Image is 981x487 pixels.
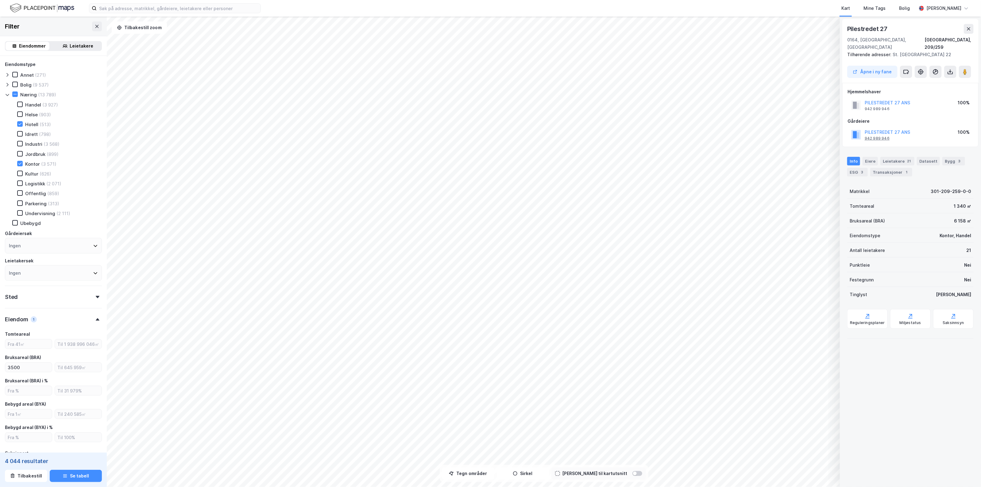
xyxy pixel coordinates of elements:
[847,168,868,176] div: ESG
[5,450,29,457] div: Seksjonert
[863,5,886,12] div: Mine Tags
[10,3,74,14] img: logo.f888ab2527a4732fd821a326f86c7f29.svg
[859,169,865,175] div: 3
[55,386,102,395] input: Til 31 979%
[25,102,41,108] div: Handel
[46,181,61,187] div: (2 071)
[20,72,34,78] div: Annet
[966,247,971,254] div: 21
[925,36,974,51] div: [GEOGRAPHIC_DATA], 209/259
[847,157,860,165] div: Info
[55,339,102,349] input: Til 1 938 996 046㎡
[841,5,850,12] div: Kart
[958,99,970,106] div: 100%
[25,112,38,118] div: Helse
[850,261,870,269] div: Punktleie
[847,24,889,34] div: Pilestredet 27
[847,51,969,58] div: St. [GEOGRAPHIC_DATA] 22
[848,118,973,125] div: Gårdeiere
[39,131,51,137] div: (798)
[900,320,921,325] div: Miljøstatus
[899,5,910,12] div: Bolig
[25,211,55,216] div: Undervisning
[850,276,874,284] div: Festegrunn
[906,158,912,164] div: 21
[940,232,971,239] div: Kontor, Handel
[5,330,30,338] div: Tomteareal
[35,72,46,78] div: (271)
[497,467,549,480] button: Sirkel
[954,217,971,225] div: 6 158 ㎡
[5,61,36,68] div: Eiendomstype
[5,377,48,385] div: Bruksareal (BRA) i %
[20,82,32,88] div: Bolig
[926,5,961,12] div: [PERSON_NAME]
[964,261,971,269] div: Nei
[936,291,971,298] div: [PERSON_NAME]
[31,316,37,323] div: 1
[863,157,878,165] div: Eiere
[5,363,52,372] input: Fra ㎡
[25,161,40,167] div: Kontor
[442,467,494,480] button: Tegn områder
[40,122,51,127] div: (513)
[55,433,102,442] input: Til 100%
[850,188,870,195] div: Matrikkel
[5,339,52,349] input: Fra 41㎡
[25,151,45,157] div: Jordbruk
[42,102,58,108] div: (3 927)
[20,220,41,226] div: Ubebygd
[5,458,102,465] div: 4 044 resultater
[847,36,925,51] div: 0164, [GEOGRAPHIC_DATA], [GEOGRAPHIC_DATA]
[56,211,70,216] div: (2 111)
[917,157,940,165] div: Datasett
[25,141,42,147] div: Industri
[5,400,46,408] div: Bebygd areal (BYA)
[47,151,59,157] div: (899)
[847,66,898,78] button: Åpne i ny fane
[850,217,885,225] div: Bruksareal (BRA)
[847,52,893,57] span: Tilhørende adresser:
[5,424,53,431] div: Bebygd areal (BYA) i %
[25,201,47,207] div: Parkering
[41,161,56,167] div: (3 571)
[25,131,38,137] div: Idrett
[70,42,94,50] div: Leietakere
[848,88,973,95] div: Hjemmelshaver
[55,363,102,372] input: Til 645 959㎡
[5,409,52,419] input: Fra 1㎡
[48,201,59,207] div: (313)
[5,386,52,395] input: Fra %
[9,242,21,249] div: Ingen
[112,21,167,34] button: Tilbakestill zoom
[950,458,981,487] iframe: Chat Widget
[25,122,38,127] div: Hotell
[39,112,51,118] div: (903)
[850,203,874,210] div: Tomteareal
[5,354,41,361] div: Bruksareal (BRA)
[44,141,60,147] div: (3 568)
[956,158,963,164] div: 3
[25,171,38,177] div: Kultur
[958,129,970,136] div: 100%
[5,293,18,301] div: Sted
[47,191,59,196] div: (859)
[870,168,912,176] div: Transaksjoner
[904,169,910,175] div: 1
[5,230,32,237] div: Gårdeiersøk
[964,276,971,284] div: Nei
[97,4,261,13] input: Søk på adresse, matrikkel, gårdeiere, leietakere eller personer
[25,191,46,196] div: Offentlig
[850,232,880,239] div: Eiendomstype
[931,188,971,195] div: 301-209-259-0-0
[5,433,52,442] input: Fra %
[942,157,965,165] div: Bygg
[865,136,890,141] div: 942 989 946
[20,92,37,98] div: Næring
[943,320,964,325] div: Saksinnsyn
[880,157,914,165] div: Leietakere
[19,42,46,50] div: Eiendommer
[5,21,20,31] div: Filter
[5,470,47,482] button: Tilbakestill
